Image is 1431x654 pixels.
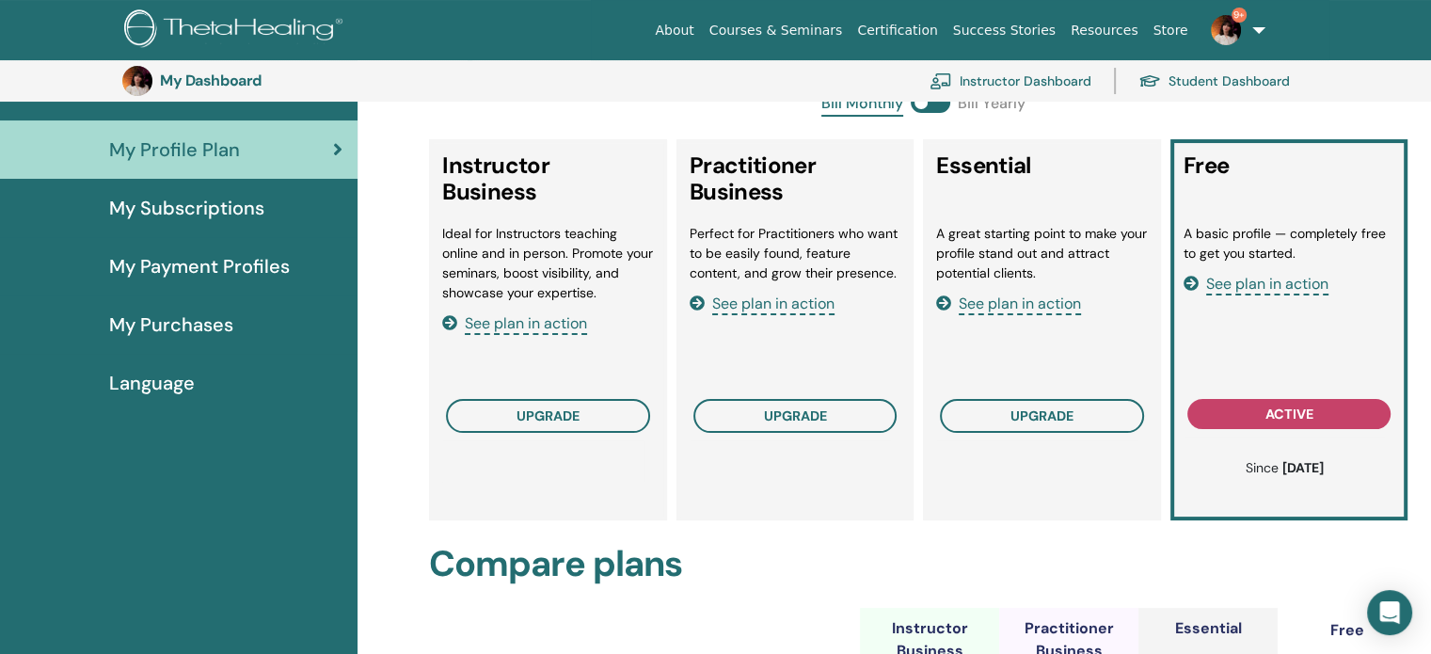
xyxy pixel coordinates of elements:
[122,66,152,96] img: default.jpg
[1184,224,1395,263] li: A basic profile — completely free to get you started.
[517,407,580,424] span: upgrade
[109,136,240,164] span: My Profile Plan
[1146,13,1196,48] a: Store
[109,311,233,339] span: My Purchases
[1138,60,1290,102] a: Student Dashboard
[1187,399,1391,429] button: active
[690,224,901,283] li: Perfect for Practitioners who want to be easily found, feature content, and grow their presence.
[109,369,195,397] span: Language
[940,399,1144,433] button: upgrade
[958,92,1026,117] span: Bill Yearly
[1282,459,1324,476] b: [DATE]
[1063,13,1146,48] a: Resources
[1232,8,1247,23] span: 9+
[693,399,898,433] button: upgrade
[850,13,945,48] a: Certification
[1367,590,1412,635] div: Open Intercom Messenger
[946,13,1063,48] a: Success Stories
[442,224,654,303] li: Ideal for Instructors teaching online and in person. Promote your seminars, boost visibility, and...
[109,194,264,222] span: My Subscriptions
[1330,619,1364,642] div: Free
[821,92,903,117] span: Bill Monthly
[429,543,1417,586] h2: Compare plans
[1265,406,1313,423] span: active
[465,313,587,335] span: See plan in action
[1010,407,1073,424] span: upgrade
[1206,274,1328,295] span: See plan in action
[446,399,650,433] button: upgrade
[690,294,835,313] a: See plan in action
[930,72,952,89] img: chalkboard-teacher.svg
[936,224,1148,283] li: A great starting point to make your profile stand out and attract potential clients.
[959,294,1081,315] span: See plan in action
[764,407,827,424] span: upgrade
[1138,73,1161,89] img: graduation-cap.svg
[702,13,851,48] a: Courses & Seminars
[109,252,290,280] span: My Payment Profiles
[442,313,587,333] a: See plan in action
[647,13,701,48] a: About
[930,60,1091,102] a: Instructor Dashboard
[1211,15,1241,45] img: default.jpg
[124,9,349,52] img: logo.png
[160,72,348,89] h3: My Dashboard
[1193,458,1376,478] p: Since
[712,294,835,315] span: See plan in action
[1184,274,1328,294] a: See plan in action
[1175,617,1242,640] div: Essential
[936,294,1081,313] a: See plan in action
